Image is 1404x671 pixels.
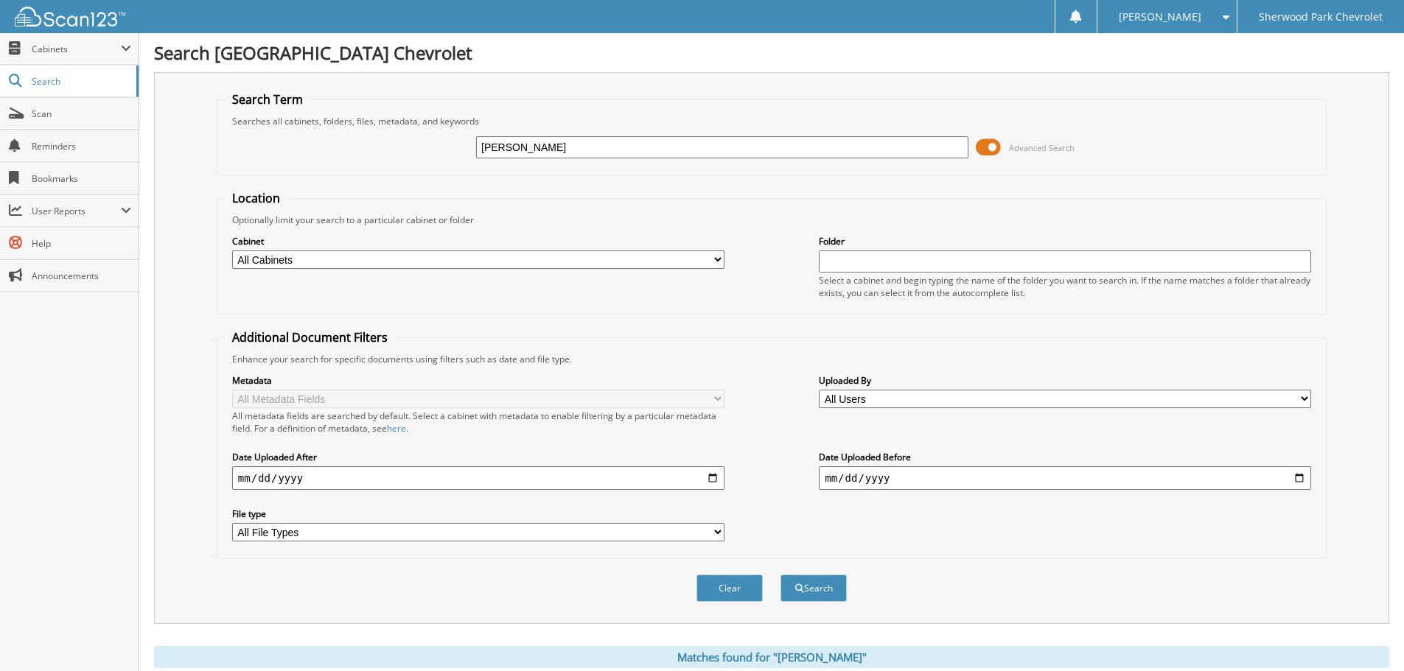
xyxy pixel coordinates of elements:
[32,75,129,88] span: Search
[780,575,847,602] button: Search
[225,329,395,345] legend: Additional Document Filters
[232,235,724,247] label: Cabinet
[225,91,310,108] legend: Search Term
[232,374,724,387] label: Metadata
[225,115,1319,127] div: Searches all cabinets, folders, files, metadata, and keywords
[819,374,1311,387] label: Uploaded By
[32,108,131,120] span: Scan
[225,353,1319,365] div: Enhance your search for specific documents using filters such as date and file type.
[819,451,1311,463] label: Date Uploaded Before
[1259,13,1383,21] span: Sherwood Park Chevrolet
[696,575,763,602] button: Clear
[819,274,1311,299] div: Select a cabinet and begin typing the name of the folder you want to search in. If the name match...
[387,422,406,435] a: here
[819,235,1311,247] label: Folder
[232,410,724,435] div: All metadata fields are searched by default. Select a cabinet with metadata to enable filtering b...
[32,140,131,152] span: Reminders
[232,507,724,520] label: File type
[32,172,131,185] span: Bookmarks
[1119,13,1201,21] span: [PERSON_NAME]
[154,646,1389,668] div: Matches found for "[PERSON_NAME]"
[32,270,131,282] span: Announcements
[154,41,1389,65] h1: Search [GEOGRAPHIC_DATA] Chevrolet
[225,214,1319,226] div: Optionally limit your search to a particular cabinet or folder
[232,466,724,490] input: start
[32,43,121,55] span: Cabinets
[225,190,287,206] legend: Location
[32,205,121,217] span: User Reports
[1009,142,1075,153] span: Advanced Search
[232,451,724,463] label: Date Uploaded After
[15,7,125,27] img: scan123-logo-white.svg
[819,466,1311,490] input: end
[32,237,131,250] span: Help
